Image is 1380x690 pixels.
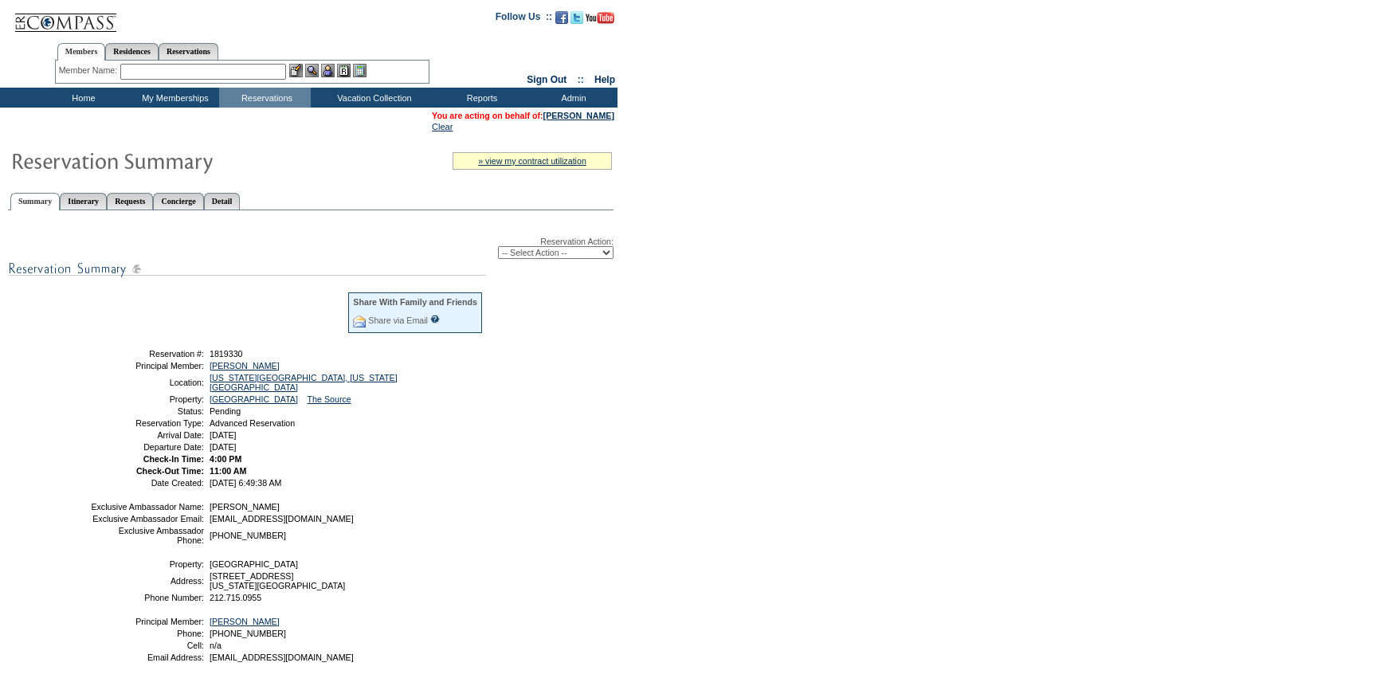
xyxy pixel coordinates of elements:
td: My Memberships [127,88,219,108]
td: Reservation Type: [90,418,204,428]
span: Pending [210,406,241,416]
a: [PERSON_NAME] [543,111,614,120]
td: Address: [90,571,204,590]
a: Detail [204,193,241,210]
td: Admin [526,88,617,108]
td: Principal Member: [90,617,204,626]
a: Reservations [159,43,218,60]
div: Member Name: [59,64,120,77]
span: [EMAIL_ADDRESS][DOMAIN_NAME] [210,514,354,523]
span: [PHONE_NUMBER] [210,629,286,638]
td: Home [36,88,127,108]
span: [GEOGRAPHIC_DATA] [210,559,298,569]
td: Reservations [219,88,311,108]
a: Summary [10,193,60,210]
a: The Source [308,394,351,404]
td: Arrival Date: [90,430,204,440]
span: 1819330 [210,349,243,359]
span: 4:00 PM [210,454,241,464]
a: [PERSON_NAME] [210,361,280,370]
td: Property: [90,394,204,404]
img: Reservations [337,64,351,77]
span: [PERSON_NAME] [210,502,280,512]
td: Vacation Collection [311,88,434,108]
td: Exclusive Ambassador Phone: [90,526,204,545]
div: Reservation Action: [8,237,614,259]
a: Requests [107,193,153,210]
a: Clear [432,122,453,131]
span: 11:00 AM [210,466,246,476]
span: [DATE] [210,442,237,452]
img: Reservaton Summary [10,144,329,176]
td: Date Created: [90,478,204,488]
td: Reports [434,88,526,108]
td: Phone Number: [90,593,204,602]
span: [PHONE_NUMBER] [210,531,286,540]
td: Property: [90,559,204,569]
img: Become our fan on Facebook [555,11,568,24]
td: Status: [90,406,204,416]
td: Principal Member: [90,361,204,370]
span: n/a [210,641,222,650]
td: Reservation #: [90,349,204,359]
a: Itinerary [60,193,107,210]
input: What is this? [430,315,440,323]
span: :: [578,74,584,85]
td: Departure Date: [90,442,204,452]
img: b_edit.gif [289,64,303,77]
a: [US_STATE][GEOGRAPHIC_DATA], [US_STATE][GEOGRAPHIC_DATA] [210,373,398,392]
a: Become our fan on Facebook [555,16,568,25]
a: Follow us on Twitter [570,16,583,25]
img: Impersonate [321,64,335,77]
td: Cell: [90,641,204,650]
span: [DATE] [210,430,237,440]
span: 212.715.0955 [210,593,261,602]
span: [EMAIL_ADDRESS][DOMAIN_NAME] [210,653,354,662]
a: » view my contract utilization [478,156,586,166]
a: Share via Email [368,316,428,325]
a: Help [594,74,615,85]
span: Advanced Reservation [210,418,295,428]
div: Share With Family and Friends [353,297,477,307]
span: [DATE] 6:49:38 AM [210,478,281,488]
a: [GEOGRAPHIC_DATA] [210,394,298,404]
img: subTtlResSummary.gif [8,259,486,279]
td: Exclusive Ambassador Name: [90,502,204,512]
a: Residences [105,43,159,60]
td: Email Address: [90,653,204,662]
img: b_calculator.gif [353,64,367,77]
td: Phone: [90,629,204,638]
a: Members [57,43,106,61]
a: [PERSON_NAME] [210,617,280,626]
a: Concierge [153,193,203,210]
span: [STREET_ADDRESS] [US_STATE][GEOGRAPHIC_DATA] [210,571,345,590]
strong: Check-Out Time: [136,466,204,476]
img: View [305,64,319,77]
a: Sign Out [527,74,567,85]
a: Subscribe to our YouTube Channel [586,16,614,25]
strong: Check-In Time: [143,454,204,464]
img: Subscribe to our YouTube Channel [586,12,614,24]
td: Follow Us :: [496,10,552,29]
td: Exclusive Ambassador Email: [90,514,204,523]
td: Location: [90,373,204,392]
span: You are acting on behalf of: [432,111,614,120]
img: Follow us on Twitter [570,11,583,24]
